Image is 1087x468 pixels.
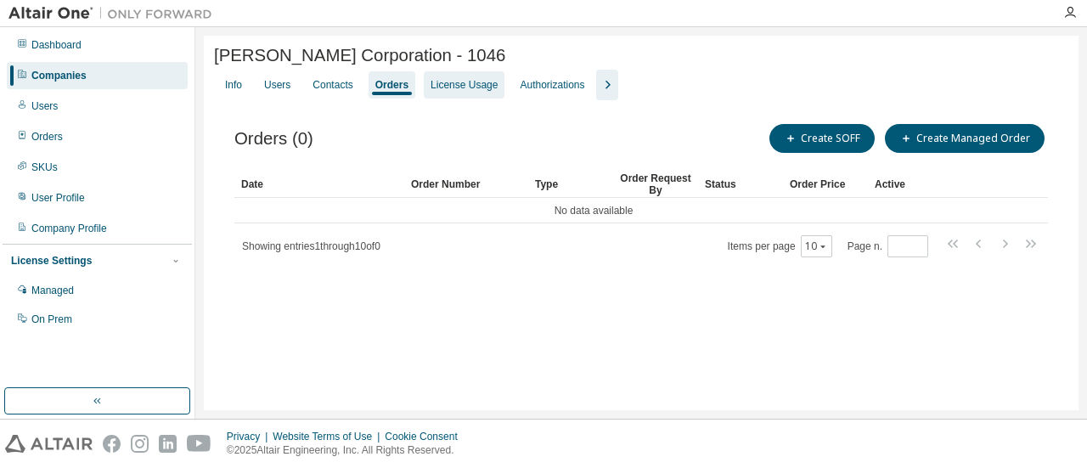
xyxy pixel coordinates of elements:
div: User Profile [31,191,85,205]
div: Date [241,171,397,198]
div: Orders [31,130,63,144]
div: Users [264,78,290,92]
img: instagram.svg [131,435,149,453]
img: facebook.svg [103,435,121,453]
div: Authorizations [520,78,584,92]
div: Info [225,78,242,92]
button: Create Managed Order [885,124,1045,153]
div: Privacy [227,430,273,443]
span: Orders (0) [234,129,313,149]
img: Altair One [8,5,221,22]
div: Users [31,99,58,113]
div: Status [705,171,776,198]
div: Type [535,171,606,198]
td: No data available [234,198,953,223]
span: Page n. [848,235,928,257]
div: Order Number [411,171,521,198]
div: On Prem [31,313,72,326]
div: Website Terms of Use [273,430,385,443]
p: © 2025 Altair Engineering, Inc. All Rights Reserved. [227,443,468,458]
span: Showing entries 1 through 10 of 0 [242,240,380,252]
div: Order Price [790,171,861,198]
div: License Usage [431,78,498,92]
img: altair_logo.svg [5,435,93,453]
div: Dashboard [31,38,82,52]
span: [PERSON_NAME] Corporation - 1046 [214,46,505,65]
img: linkedin.svg [159,435,177,453]
div: Active [875,171,946,198]
div: SKUs [31,161,58,174]
div: Companies [31,69,87,82]
span: Items per page [728,235,832,257]
div: Contacts [313,78,352,92]
button: Create SOFF [769,124,875,153]
button: 10 [805,240,828,253]
div: Company Profile [31,222,107,235]
div: Order Request By [620,171,691,198]
div: Cookie Consent [385,430,467,443]
div: License Settings [11,254,92,268]
div: Managed [31,284,74,297]
img: youtube.svg [187,435,211,453]
div: Orders [375,78,408,92]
